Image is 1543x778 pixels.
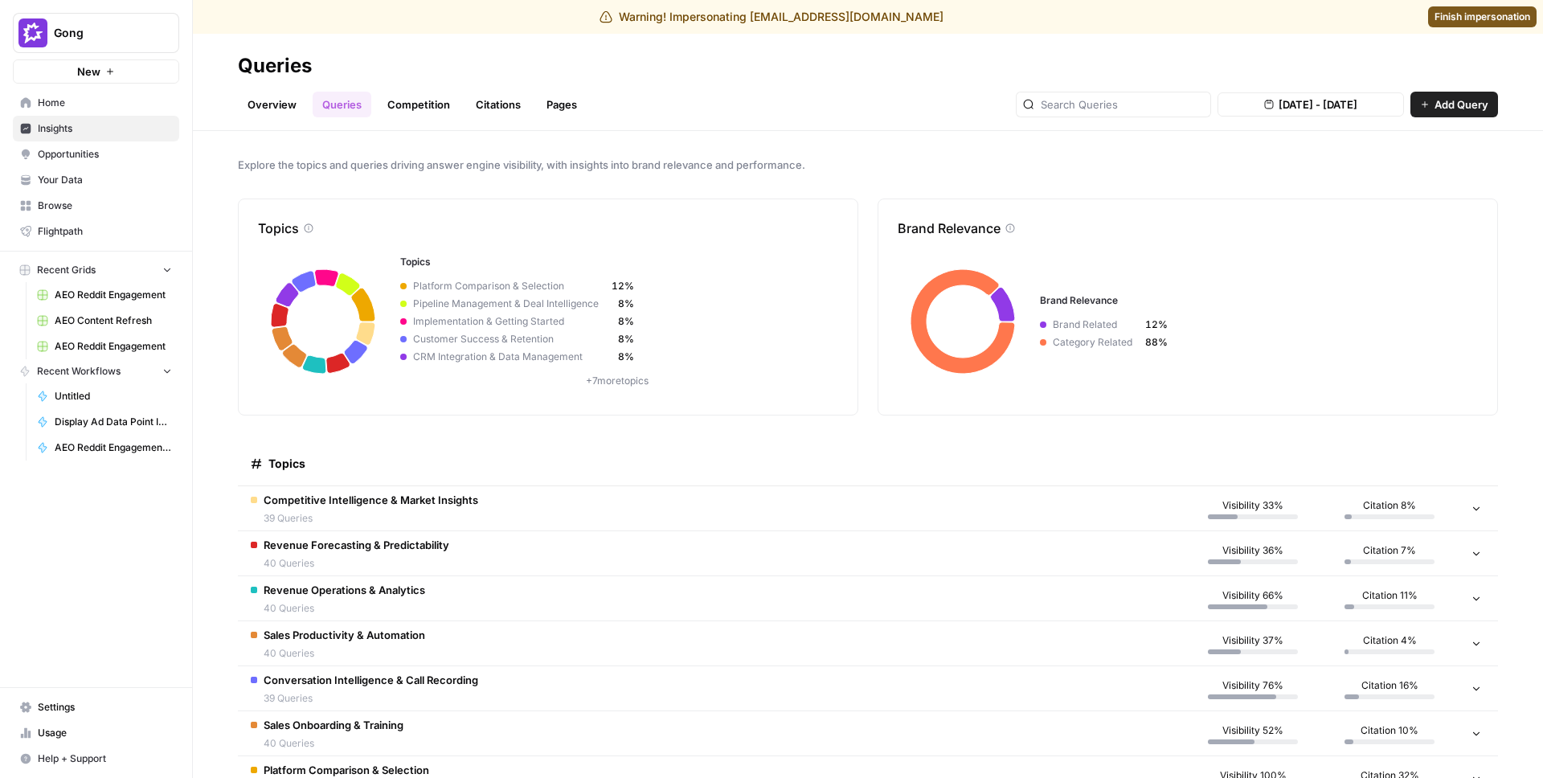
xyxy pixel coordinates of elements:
[13,694,179,720] a: Settings
[55,440,172,455] span: AEO Reddit Engagement - Fork
[1046,335,1145,350] span: Category Related
[264,736,403,751] span: 40 Queries
[1435,10,1530,24] span: Finish impersonation
[13,167,179,193] a: Your Data
[13,219,179,244] a: Flightpath
[264,582,425,598] span: Revenue Operations & Analytics
[1222,633,1283,648] span: Visibility 37%
[1363,498,1416,513] span: Citation 8%
[30,409,179,435] a: Display Ad Data Point Identifier (Gong Labs and Case Studies)
[264,627,425,643] span: Sales Productivity & Automation
[600,9,943,25] div: Warning! Impersonating [EMAIL_ADDRESS][DOMAIN_NAME]
[407,314,612,329] span: Implementation & Getting Started
[1279,96,1357,113] span: [DATE] - [DATE]
[13,720,179,746] a: Usage
[1361,678,1418,693] span: Citation 16%
[238,92,306,117] a: Overview
[400,255,834,269] h3: Topics
[30,334,179,359] a: AEO Reddit Engagement
[238,157,1498,173] span: Explore the topics and queries driving answer engine visibility, with insights into brand relevan...
[1362,588,1418,603] span: Citation 11%
[612,279,634,293] span: 12%
[1218,92,1404,117] button: [DATE] - [DATE]
[13,116,179,141] a: Insights
[1222,498,1283,513] span: Visibility 33%
[264,601,425,616] span: 40 Queries
[1222,723,1283,738] span: Visibility 52%
[258,219,299,238] p: Topics
[268,456,305,472] span: Topics
[1145,335,1168,350] span: 88%
[264,511,478,526] span: 39 Queries
[264,717,403,733] span: Sales Onboarding & Training
[264,762,429,778] span: Platform Comparison & Selection
[264,556,449,571] span: 40 Queries
[55,313,172,328] span: AEO Content Refresh
[13,258,179,282] button: Recent Grids
[407,332,612,346] span: Customer Success & Retention
[13,746,179,772] button: Help + Support
[612,314,634,329] span: 8%
[1410,92,1498,117] button: Add Query
[407,297,612,311] span: Pipeline Management & Deal Intelligence
[18,18,47,47] img: Gong Logo
[38,751,172,766] span: Help + Support
[38,173,172,187] span: Your Data
[1222,588,1283,603] span: Visibility 66%
[1428,6,1537,27] a: Finish impersonation
[400,374,834,388] p: + 7 more topics
[1222,543,1283,558] span: Visibility 36%
[77,63,100,80] span: New
[38,199,172,213] span: Browse
[13,193,179,219] a: Browse
[264,492,478,508] span: Competitive Intelligence & Market Insights
[55,415,172,429] span: Display Ad Data Point Identifier (Gong Labs and Case Studies)
[1363,543,1416,558] span: Citation 7%
[37,364,121,379] span: Recent Workflows
[55,389,172,403] span: Untitled
[30,383,179,409] a: Untitled
[38,121,172,136] span: Insights
[13,359,179,383] button: Recent Workflows
[407,350,612,364] span: CRM Integration & Data Management
[54,25,151,41] span: Gong
[466,92,530,117] a: Citations
[55,339,172,354] span: AEO Reddit Engagement
[30,435,179,461] a: AEO Reddit Engagement - Fork
[38,96,172,110] span: Home
[1435,96,1488,113] span: Add Query
[612,297,634,311] span: 8%
[30,308,179,334] a: AEO Content Refresh
[1145,317,1168,332] span: 12%
[264,537,449,553] span: Revenue Forecasting & Predictability
[38,726,172,740] span: Usage
[378,92,460,117] a: Competition
[264,672,478,688] span: Conversation Intelligence & Call Recording
[13,141,179,167] a: Opportunities
[313,92,371,117] a: Queries
[537,92,587,117] a: Pages
[264,646,425,661] span: 40 Queries
[612,350,634,364] span: 8%
[13,13,179,53] button: Workspace: Gong
[898,219,1001,238] p: Brand Relevance
[13,90,179,116] a: Home
[38,147,172,162] span: Opportunities
[1363,633,1417,648] span: Citation 4%
[38,700,172,715] span: Settings
[30,282,179,308] a: AEO Reddit Engagement
[238,53,312,79] div: Queries
[1041,96,1204,113] input: Search Queries
[1222,678,1283,693] span: Visibility 76%
[612,332,634,346] span: 8%
[13,59,179,84] button: New
[264,691,478,706] span: 39 Queries
[1046,317,1145,332] span: Brand Related
[1040,293,1474,308] h3: Brand Relevance
[1361,723,1418,738] span: Citation 10%
[37,263,96,277] span: Recent Grids
[55,288,172,302] span: AEO Reddit Engagement
[407,279,612,293] span: Platform Comparison & Selection
[38,224,172,239] span: Flightpath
